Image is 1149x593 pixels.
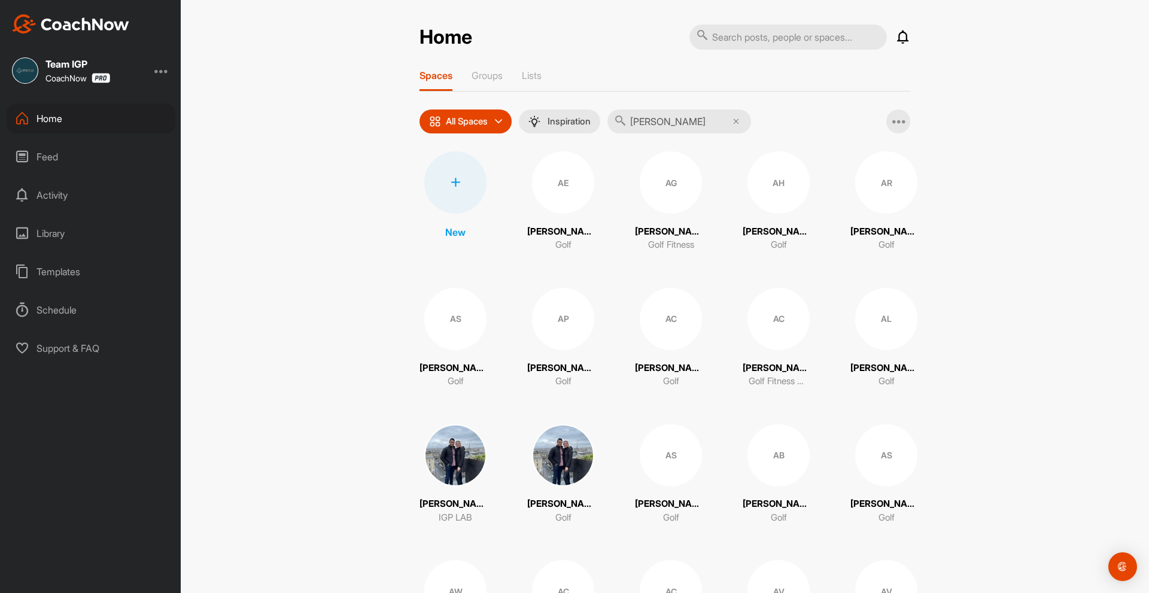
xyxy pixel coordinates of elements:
div: AS [855,424,917,486]
div: Feed [7,142,175,172]
div: Activity [7,180,175,210]
p: [PERSON_NAME] [743,361,814,375]
p: Groups [472,69,503,81]
p: [PERSON_NAME] [635,225,707,239]
div: Templates [7,257,175,287]
img: icon [429,115,441,127]
div: AL [855,288,917,350]
div: AH [747,151,810,214]
a: [PERSON_NAME]Golf [527,424,599,525]
div: AC [640,288,702,350]
p: Golf Fitness [648,238,694,252]
p: [PERSON_NAME] [743,497,814,511]
div: AS [640,424,702,486]
p: Spaces [420,69,452,81]
p: Golf [555,375,572,388]
p: Golf [448,375,464,388]
p: Golf [879,511,895,525]
p: [PERSON_NAME] [850,225,922,239]
p: [PERSON_NAME] [420,497,491,511]
div: AE [532,151,594,214]
img: menuIcon [528,115,540,127]
p: [PERSON_NAME] [527,225,599,239]
div: Support & FAQ [7,333,175,363]
p: [PERSON_NAME] [850,497,922,511]
img: square_9f93f7697f7b29552b29e1fde1a77364.jpg [12,57,38,84]
p: Inspiration [548,117,591,126]
p: All Spaces [446,117,488,126]
div: AS [424,288,487,350]
div: AG [640,151,702,214]
p: Lists [522,69,542,81]
div: Library [7,218,175,248]
a: AB[PERSON_NAME]Golf [743,424,814,525]
img: square_e0e789422dce9d0ab134a66d997459c5.jpg [532,424,594,486]
div: CoachNow [45,73,110,83]
p: IGP LAB [439,511,472,525]
a: AE[PERSON_NAME]Golf [527,151,599,252]
img: CoachNow [12,14,129,34]
p: [PERSON_NAME] [420,361,491,375]
p: Golf [879,375,895,388]
div: Open Intercom Messenger [1108,552,1137,581]
p: [PERSON_NAME] [635,497,707,511]
a: AC[PERSON_NAME]Golf [635,288,707,388]
p: [PERSON_NAME] [850,361,922,375]
p: Golf [771,511,787,525]
a: AR[PERSON_NAME]Golf [850,151,922,252]
p: [PERSON_NAME] [743,225,814,239]
a: AG[PERSON_NAME]Golf Fitness [635,151,707,252]
div: Home [7,104,175,133]
img: CoachNow Pro [92,73,110,83]
p: Golf [555,238,572,252]
img: square_e0e789422dce9d0ab134a66d997459c5.jpg [424,424,487,486]
input: Search posts, people or spaces... [689,25,887,50]
p: New [445,225,466,239]
p: [PERSON_NAME] [635,361,707,375]
p: Golf [879,238,895,252]
a: [PERSON_NAME]IGP LAB [420,424,491,525]
div: AP [532,288,594,350]
input: Search... [607,110,751,133]
p: Golf [771,238,787,252]
h2: Home [420,26,472,49]
a: AP[PERSON_NAME]Golf [527,288,599,388]
p: Golf Fitness + Biomechanics [749,375,808,388]
p: Golf [663,511,679,525]
a: AS[PERSON_NAME]Golf [850,424,922,525]
a: AC[PERSON_NAME]Golf Fitness + Biomechanics [743,288,814,388]
p: [PERSON_NAME] [527,497,599,511]
a: AL[PERSON_NAME]Golf [850,288,922,388]
p: Golf [555,511,572,525]
div: AR [855,151,917,214]
div: AB [747,424,810,486]
p: [PERSON_NAME] [527,361,599,375]
div: Schedule [7,295,175,325]
a: AH[PERSON_NAME]Golf [743,151,814,252]
p: Golf [663,375,679,388]
a: AS[PERSON_NAME]Golf [420,288,491,388]
div: Team IGP [45,59,110,69]
a: AS[PERSON_NAME]Golf [635,424,707,525]
div: AC [747,288,810,350]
